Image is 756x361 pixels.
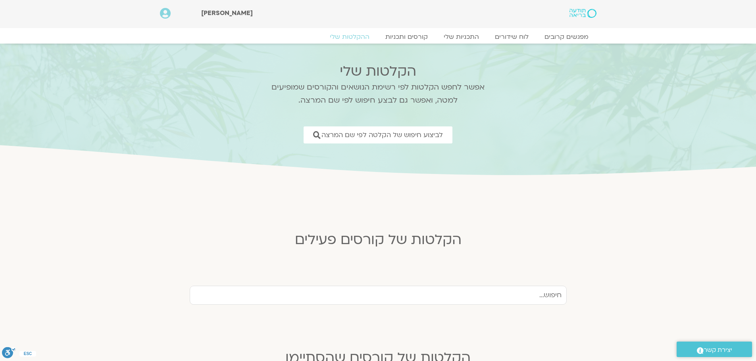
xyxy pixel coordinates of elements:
a: מפגשים קרובים [537,33,596,41]
nav: Menu [160,33,596,41]
input: חיפוש... [190,286,567,305]
a: ההקלטות שלי [322,33,377,41]
p: אפשר לחפש הקלטות לפי רשימת הנושאים והקורסים שמופיעים למטה, ואפשר גם לבצע חיפוש לפי שם המרצה. [261,81,495,107]
span: לביצוע חיפוש של הקלטה לפי שם המרצה [321,131,443,139]
a: יצירת קשר [677,342,752,357]
h2: הקלטות של קורסים פעילים [184,232,573,248]
span: יצירת קשר [704,345,732,355]
a: התכניות שלי [436,33,487,41]
h2: הקלטות שלי [261,63,495,79]
span: [PERSON_NAME] [201,9,253,17]
a: לביצוע חיפוש של הקלטה לפי שם המרצה [304,126,452,143]
a: לוח שידורים [487,33,537,41]
a: קורסים ותכניות [377,33,436,41]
